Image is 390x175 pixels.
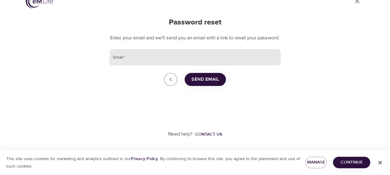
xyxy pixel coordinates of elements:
[168,131,193,138] p: Need help?
[305,157,327,168] button: Manage
[185,73,226,86] button: Send Email
[110,18,281,27] h2: Password reset
[333,157,370,168] button: Continue
[164,73,177,86] a: close
[110,34,281,42] p: Enter your email and we'll send you an email with a link to reset your password.
[195,131,222,137] div: Contact us
[131,156,158,162] a: Privacy Policy
[193,131,222,137] a: Contact us
[338,159,365,166] span: Continue
[310,159,322,166] span: Manage
[191,75,219,83] span: Send Email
